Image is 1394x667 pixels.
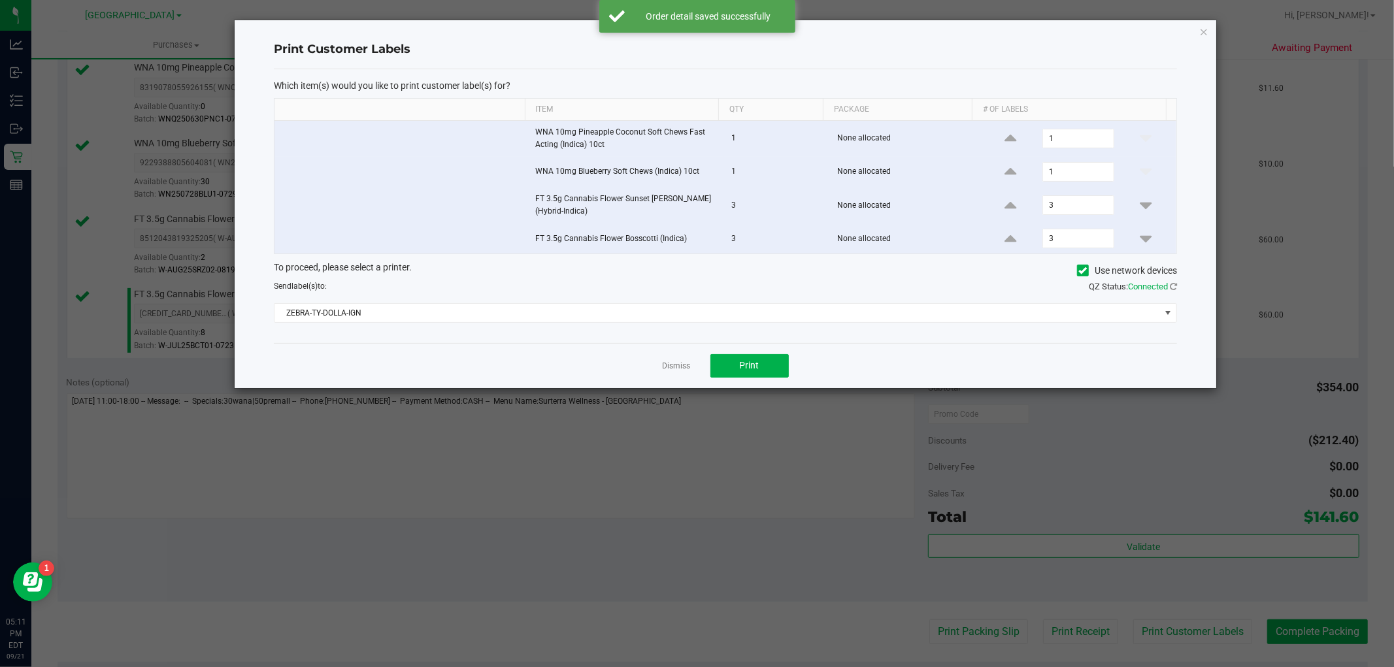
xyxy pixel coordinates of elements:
[723,187,829,223] td: 3
[663,361,691,372] a: Dismiss
[723,157,829,187] td: 1
[829,223,980,253] td: None allocated
[39,561,54,576] iframe: Resource center unread badge
[525,99,718,121] th: Item
[829,187,980,223] td: None allocated
[710,354,789,378] button: Print
[274,282,327,291] span: Send to:
[740,360,759,370] span: Print
[264,261,1187,280] div: To proceed, please select a printer.
[527,223,723,253] td: FT 3.5g Cannabis Flower Bosscotti (Indica)
[291,282,318,291] span: label(s)
[723,121,829,157] td: 1
[274,304,1160,322] span: ZEBRA-TY-DOLLA-IGN
[718,99,823,121] th: Qty
[1077,264,1177,278] label: Use network devices
[274,80,1177,91] p: Which item(s) would you like to print customer label(s) for?
[972,99,1165,121] th: # of labels
[1128,282,1168,291] span: Connected
[829,157,980,187] td: None allocated
[823,99,972,121] th: Package
[632,10,786,23] div: Order detail saved successfully
[274,41,1177,58] h4: Print Customer Labels
[527,157,723,187] td: WNA 10mg Blueberry Soft Chews (Indica) 10ct
[527,121,723,157] td: WNA 10mg Pineapple Coconut Soft Chews Fast Acting (Indica) 10ct
[829,121,980,157] td: None allocated
[527,187,723,223] td: FT 3.5g Cannabis Flower Sunset [PERSON_NAME] (Hybrid-Indica)
[1089,282,1177,291] span: QZ Status:
[723,223,829,253] td: 3
[13,562,52,602] iframe: Resource center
